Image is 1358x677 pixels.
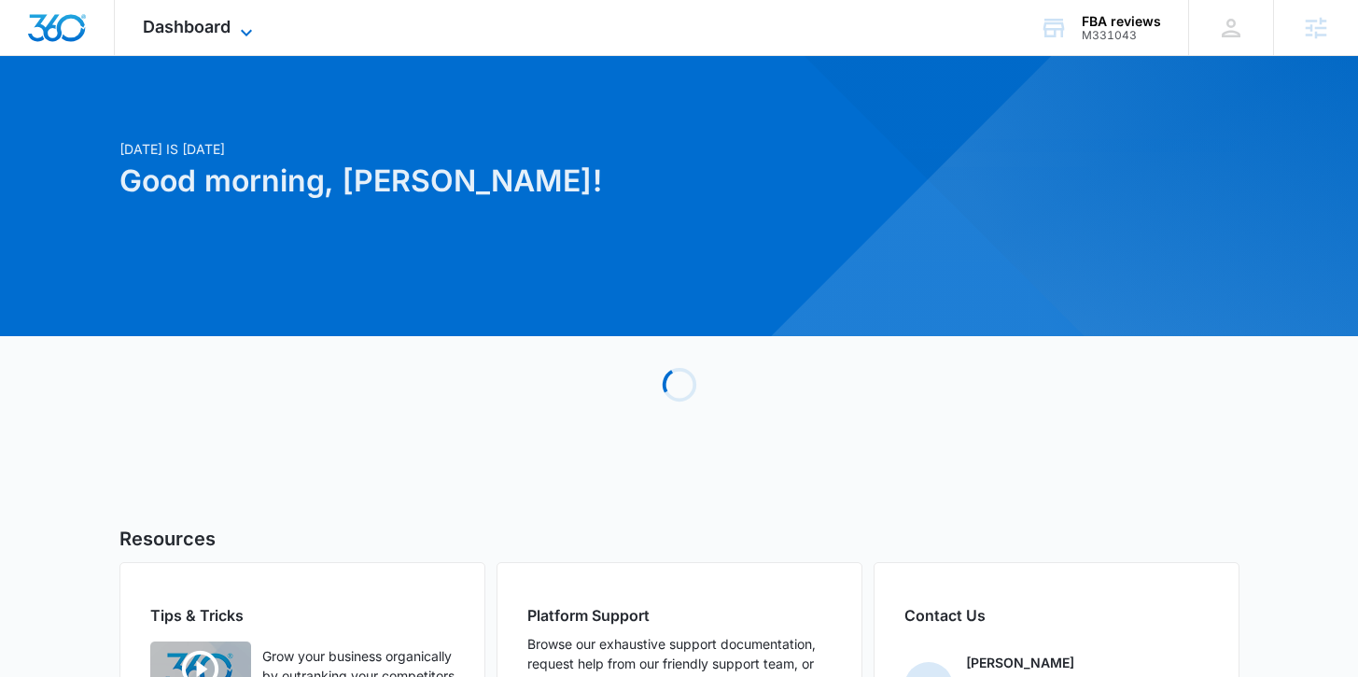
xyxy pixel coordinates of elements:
[119,139,859,159] p: [DATE] is [DATE]
[119,525,1239,553] h5: Resources
[150,604,455,627] h2: Tips & Tricks
[904,604,1209,627] h2: Contact Us
[1082,14,1161,29] div: account name
[119,159,859,204] h1: Good morning, [PERSON_NAME]!
[527,604,832,627] h2: Platform Support
[143,17,231,36] span: Dashboard
[966,653,1074,672] p: [PERSON_NAME]
[1082,29,1161,42] div: account id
